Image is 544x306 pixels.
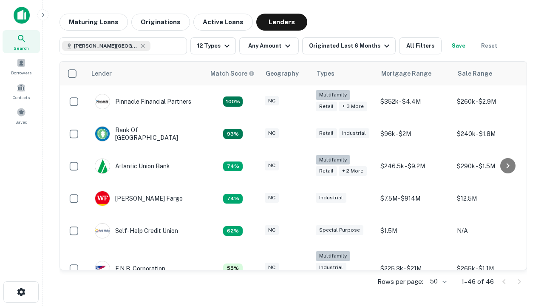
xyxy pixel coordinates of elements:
[376,85,453,118] td: $352k - $4.4M
[265,161,279,170] div: NC
[302,37,396,54] button: Originated Last 6 Months
[95,191,183,206] div: [PERSON_NAME] Fargo
[205,62,261,85] th: Capitalize uses an advanced AI algorithm to match your search with the best lender. The match sco...
[59,14,128,31] button: Maturing Loans
[15,119,28,125] span: Saved
[316,193,346,203] div: Industrial
[3,79,40,102] a: Contacts
[381,68,431,79] div: Mortgage Range
[453,182,529,215] td: $12.5M
[3,55,40,78] a: Borrowers
[193,14,253,31] button: Active Loans
[239,37,299,54] button: Any Amount
[265,225,279,235] div: NC
[95,191,110,206] img: picture
[223,263,243,274] div: Matching Properties: 9, hasApolloMatch: undefined
[14,7,30,24] img: capitalize-icon.png
[95,223,178,238] div: Self-help Credit Union
[223,226,243,236] div: Matching Properties: 10, hasApolloMatch: undefined
[95,127,110,141] img: picture
[377,277,423,287] p: Rows per page:
[309,41,392,51] div: Originated Last 6 Months
[74,42,138,50] span: [PERSON_NAME][GEOGRAPHIC_DATA], [GEOGRAPHIC_DATA]
[453,150,529,182] td: $290k - $1.5M
[316,166,337,176] div: Retail
[95,261,110,276] img: picture
[91,68,112,79] div: Lender
[210,69,253,78] h6: Match Score
[95,94,110,109] img: picture
[3,104,40,127] a: Saved
[316,90,350,100] div: Multifamily
[453,247,529,290] td: $265k - $1.1M
[95,261,165,276] div: F.n.b. Corporation
[266,68,299,79] div: Geography
[399,37,442,54] button: All Filters
[210,69,255,78] div: Capitalize uses an advanced AI algorithm to match your search with the best lender. The match sco...
[317,68,334,79] div: Types
[376,62,453,85] th: Mortgage Range
[376,247,453,290] td: $225.3k - $21M
[95,224,110,238] img: picture
[95,159,110,173] img: picture
[131,14,190,31] button: Originations
[376,150,453,182] td: $246.5k - $9.2M
[316,251,350,261] div: Multifamily
[339,128,369,138] div: Industrial
[223,129,243,139] div: Matching Properties: 15, hasApolloMatch: undefined
[265,128,279,138] div: NC
[376,118,453,150] td: $96k - $2M
[316,263,346,272] div: Industrial
[339,166,367,176] div: + 2 more
[223,96,243,107] div: Matching Properties: 29, hasApolloMatch: undefined
[190,37,236,54] button: 12 Types
[265,96,279,106] div: NC
[3,30,40,53] a: Search
[14,45,29,51] span: Search
[453,118,529,150] td: $240k - $1.8M
[316,155,350,165] div: Multifamily
[223,161,243,172] div: Matching Properties: 12, hasApolloMatch: undefined
[265,193,279,203] div: NC
[453,62,529,85] th: Sale Range
[339,102,367,111] div: + 3 more
[462,277,494,287] p: 1–46 of 46
[316,102,337,111] div: Retail
[453,85,529,118] td: $260k - $2.9M
[95,159,170,174] div: Atlantic Union Bank
[376,215,453,247] td: $1.5M
[501,238,544,279] iframe: Chat Widget
[476,37,503,54] button: Reset
[316,225,363,235] div: Special Purpose
[13,94,30,101] span: Contacts
[95,126,197,142] div: Bank Of [GEOGRAPHIC_DATA]
[458,68,492,79] div: Sale Range
[256,14,307,31] button: Lenders
[427,275,448,288] div: 50
[261,62,312,85] th: Geography
[316,128,337,138] div: Retail
[376,182,453,215] td: $7.5M - $914M
[312,62,376,85] th: Types
[86,62,205,85] th: Lender
[223,194,243,204] div: Matching Properties: 12, hasApolloMatch: undefined
[265,263,279,272] div: NC
[11,69,31,76] span: Borrowers
[95,94,191,109] div: Pinnacle Financial Partners
[453,215,529,247] td: N/A
[445,37,472,54] button: Save your search to get updates of matches that match your search criteria.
